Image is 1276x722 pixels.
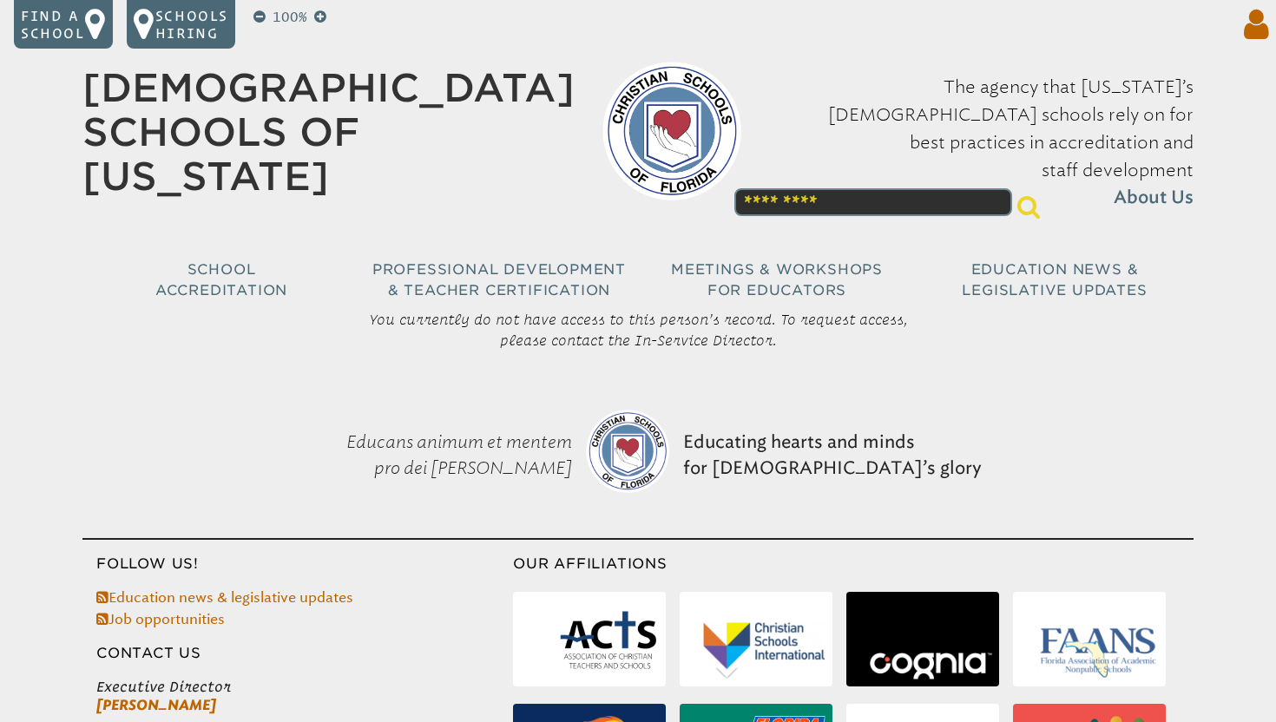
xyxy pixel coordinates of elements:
p: Educans animum et mentem pro dei [PERSON_NAME] [287,385,579,524]
img: csf-logo-web-colors.png [586,410,669,493]
h3: Contact Us [82,643,513,664]
p: 100% [269,7,311,28]
h3: Our Affiliations [513,554,1194,574]
span: Executive Director [96,678,513,696]
a: [DEMOGRAPHIC_DATA] Schools of [US_STATE] [82,65,575,199]
img: Florida Association of Academic Nonpublic Schools [1036,625,1159,679]
span: Education News & Legislative Updates [962,261,1147,299]
p: You currently do not have access to this person’s record. To request access, please contact the I... [353,302,923,358]
img: Cognia [870,653,992,679]
span: Meetings & Workshops for Educators [671,261,883,299]
p: The agency that [US_STATE]’s [DEMOGRAPHIC_DATA] schools rely on for best practices in accreditati... [769,73,1194,212]
a: Job opportunities [96,611,225,627]
span: Professional Development & Teacher Certification [372,261,626,299]
p: Schools Hiring [155,7,228,42]
img: csf-logo-web-colors.png [602,62,741,200]
a: Education news & legislative updates [96,589,353,606]
span: School Accreditation [155,261,287,299]
p: Find a school [21,7,85,42]
a: [PERSON_NAME] [96,697,216,713]
img: Association of Christian Teachers & Schools [558,604,659,679]
h3: Follow Us! [82,554,513,574]
img: Christian Schools International [703,622,825,679]
span: About Us [1114,184,1194,212]
p: Educating hearts and minds for [DEMOGRAPHIC_DATA]’s glory [676,385,989,524]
